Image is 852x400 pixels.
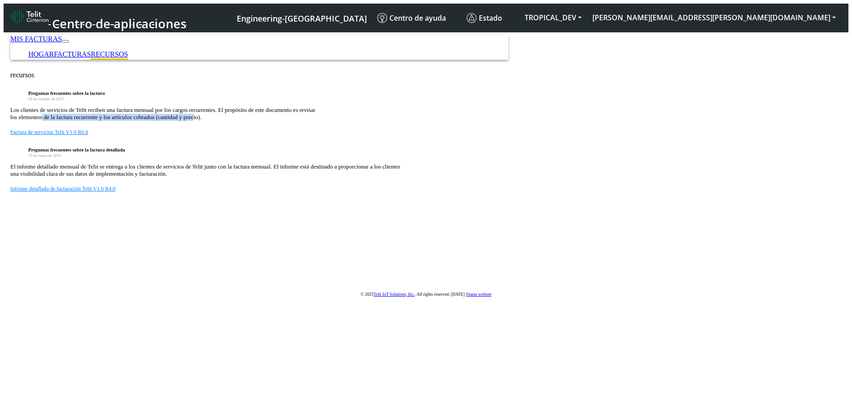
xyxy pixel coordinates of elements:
[377,13,446,23] span: Centro de ayuda
[10,35,62,43] a: MIS FACTURAS
[91,50,128,58] a: RECURSOS
[54,50,91,58] a: FACTURAS
[11,9,49,24] img: logo-telit-cinterion-gw-new.png
[377,13,387,23] img: knowledge.svg
[237,13,367,24] span: Engineering-[GEOGRAPHIC_DATA]
[519,9,587,26] button: TROPICAL_DEV
[28,97,64,101] span: 29 de octubre de 2017
[587,9,841,26] button: [PERSON_NAME][EMAIL_ADDRESS][PERSON_NAME][DOMAIN_NAME]
[467,292,491,297] a: Status website
[10,107,842,121] article: Los clientes de servicios de Telit reciben una factura mensual por los cargos recurrentes. El pro...
[10,291,842,297] p: © 2025 . All rights reserved. [DATE] |
[28,147,842,152] h6: Preguntas frecuentes sobre la factura detallada
[10,71,842,79] div: recursos
[463,9,519,27] a: Estado
[467,13,477,23] img: status.svg
[11,7,185,29] a: Centro de aplicaciones
[62,40,69,43] button: Toggle navigation
[28,153,61,158] span: 23 de enero de 2019
[28,50,54,58] a: HOGAR
[236,9,366,26] a: Tu instancia actual de la plataforma
[10,186,115,192] a: Informe detallado de facturación Telit V1.0 R4.0
[10,163,842,178] article: El informe detallado mensual de Telit se entrega a los clientes de servicios de Telit junto con l...
[10,129,88,135] a: Factura de servicios Telit V1.0 R6.0
[374,9,463,27] a: Centro de ayuda
[52,15,186,32] span: Centro de aplicaciones
[467,13,502,23] span: Estado
[28,90,842,96] h6: Preguntas frecuentes sobre la factura
[374,292,415,297] a: Telit IoT Solutions, Inc.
